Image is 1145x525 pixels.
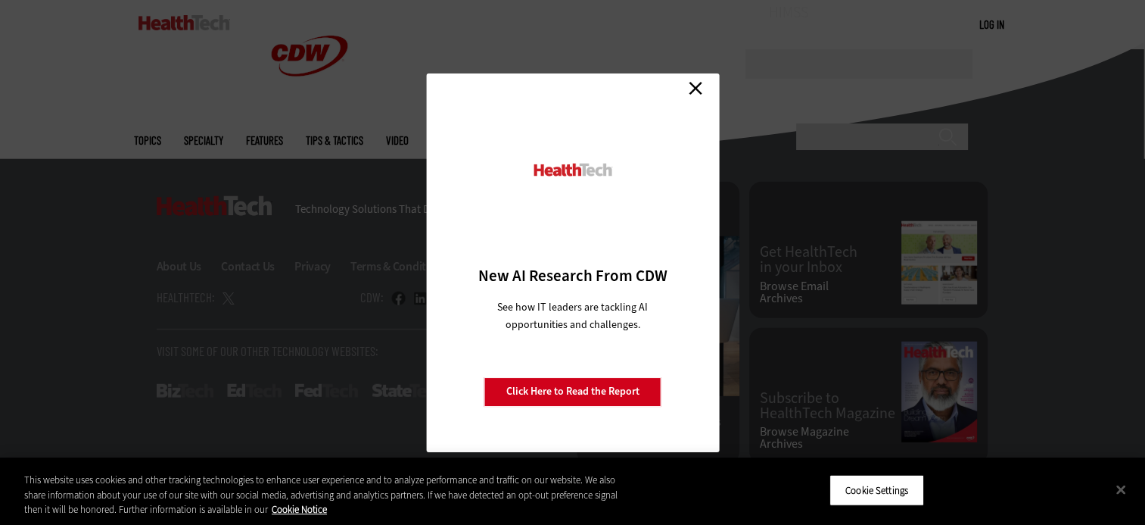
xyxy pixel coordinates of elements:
[24,473,630,517] div: This website uses cookies and other tracking technologies to enhance user experience and to analy...
[829,474,924,506] button: Cookie Settings
[272,503,327,516] a: More information about your privacy
[479,298,666,333] p: See how IT leaders are tackling AI opportunities and challenges.
[1104,473,1137,506] button: Close
[684,77,707,100] a: Close
[484,377,661,406] a: Click Here to Read the Report
[531,162,614,178] img: HealthTech_0.png
[453,265,692,286] h3: New AI Research From CDW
